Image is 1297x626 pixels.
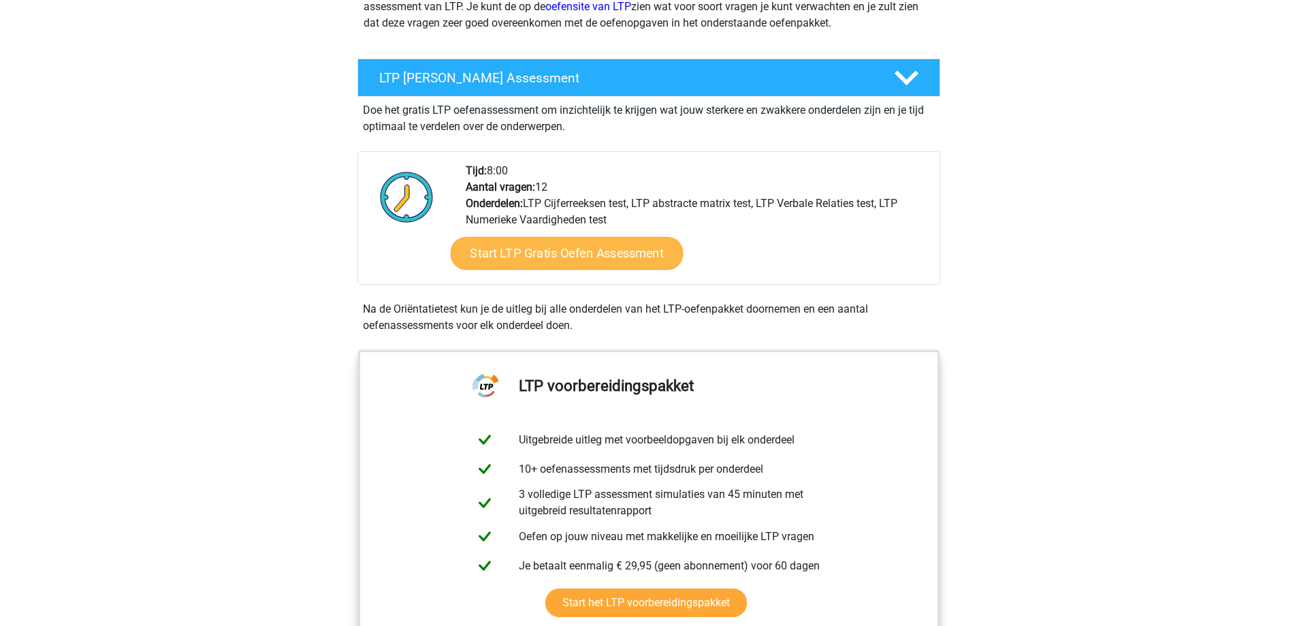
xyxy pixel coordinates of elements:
b: Tijd: [466,164,487,177]
div: Na de Oriëntatietest kun je de uitleg bij alle onderdelen van het LTP-oefenpakket doornemen en ee... [357,301,940,334]
a: Start het LTP voorbereidingspakket [545,589,747,617]
div: Doe het gratis LTP oefenassessment om inzichtelijk te krijgen wat jouw sterkere en zwakkere onder... [357,97,940,135]
a: LTP [PERSON_NAME] Assessment [352,59,946,97]
b: Aantal vragen: [466,181,535,193]
a: Start LTP Gratis Oefen Assessment [450,237,683,270]
div: 8:00 12 LTP Cijferreeksen test, LTP abstracte matrix test, LTP Verbale Relaties test, LTP Numerie... [455,163,939,284]
h4: LTP [PERSON_NAME] Assessment [379,70,872,86]
img: Klok [372,163,441,231]
b: Onderdelen: [466,197,523,210]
